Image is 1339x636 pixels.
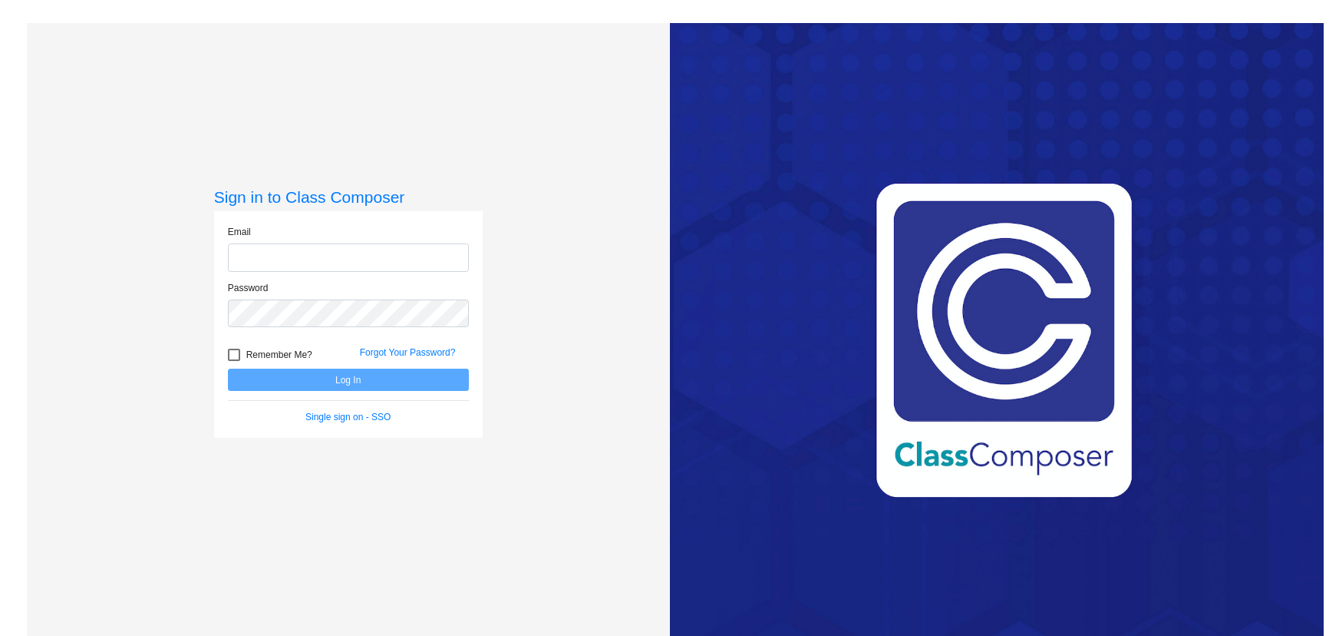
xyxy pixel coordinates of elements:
span: Remember Me? [246,346,312,364]
a: Forgot Your Password? [360,347,456,358]
label: Password [228,281,269,295]
button: Log In [228,369,469,391]
h3: Sign in to Class Composer [214,187,483,207]
label: Email [228,225,251,239]
a: Single sign on - SSO [305,412,391,422]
